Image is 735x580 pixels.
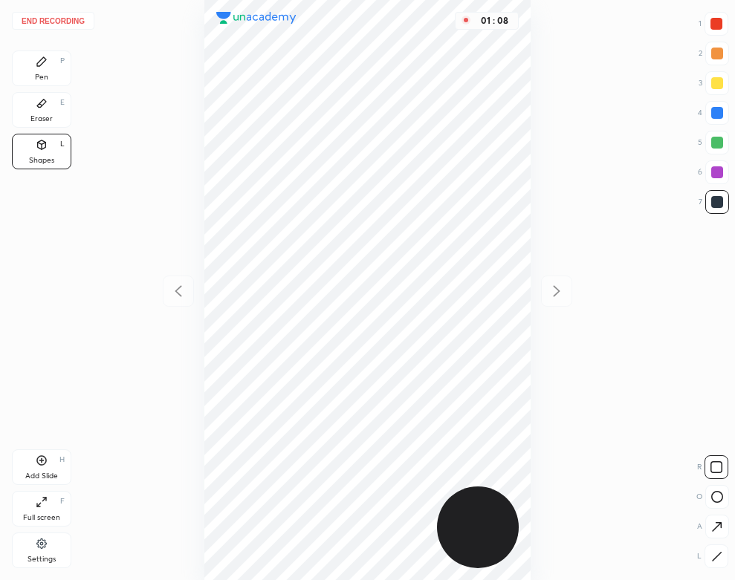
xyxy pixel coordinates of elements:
div: 01 : 08 [476,16,512,26]
div: H [59,456,65,463]
div: R [697,455,728,479]
div: 5 [698,131,729,154]
div: O [696,485,729,509]
div: Settings [27,555,56,563]
div: Eraser [30,115,53,123]
div: F [60,498,65,505]
div: 7 [699,190,729,214]
div: 6 [698,160,729,184]
img: logo.38c385cc.svg [216,12,297,24]
div: Pen [35,74,48,81]
div: Full screen [23,514,60,521]
div: 4 [698,101,729,125]
div: 3 [699,71,729,95]
div: 2 [699,42,729,65]
div: L [697,544,728,568]
button: End recording [12,12,94,30]
div: P [60,57,65,65]
div: Add Slide [25,472,58,480]
div: A [697,515,729,538]
div: Shapes [29,157,54,164]
div: E [60,99,65,106]
div: L [60,140,65,148]
div: 1 [699,12,728,36]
